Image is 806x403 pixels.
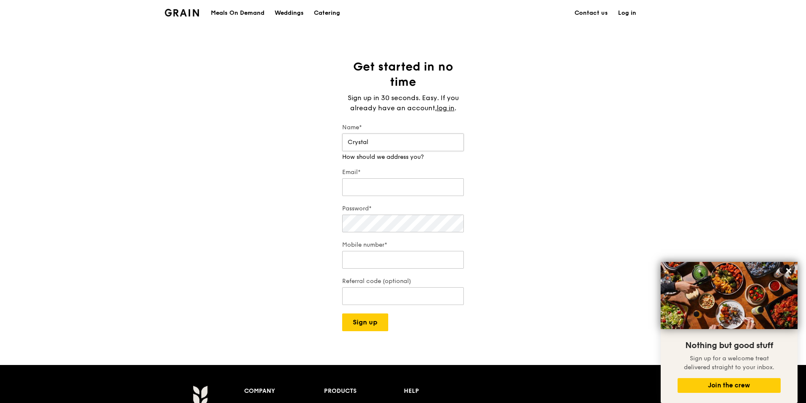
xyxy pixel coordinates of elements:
label: Mobile number* [342,241,464,249]
button: Join the crew [678,378,781,393]
div: Company [244,385,324,397]
a: Contact us [569,0,613,26]
label: Password* [342,204,464,213]
div: Products [324,385,404,397]
a: Catering [309,0,345,26]
div: Help [404,385,484,397]
a: Log in [613,0,641,26]
label: Name* [342,123,464,132]
button: Sign up [342,313,388,331]
span: Sign up in 30 seconds. Easy. If you already have an account, [348,94,459,112]
a: Weddings [270,0,309,26]
div: Weddings [275,0,304,26]
a: log in [437,103,455,113]
button: Close [782,264,795,278]
span: Nothing but good stuff [685,340,773,351]
h1: Get started in no time [342,59,464,90]
div: Meals On Demand [211,0,264,26]
span: Sign up for a welcome treat delivered straight to your inbox. [684,355,774,371]
img: Grain [165,9,199,16]
div: How should we address you? [342,153,464,161]
label: Referral code (optional) [342,277,464,286]
label: Email* [342,168,464,177]
span: . [455,104,456,112]
img: DSC07876-Edit02-Large.jpeg [661,262,798,329]
div: Catering [314,0,340,26]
